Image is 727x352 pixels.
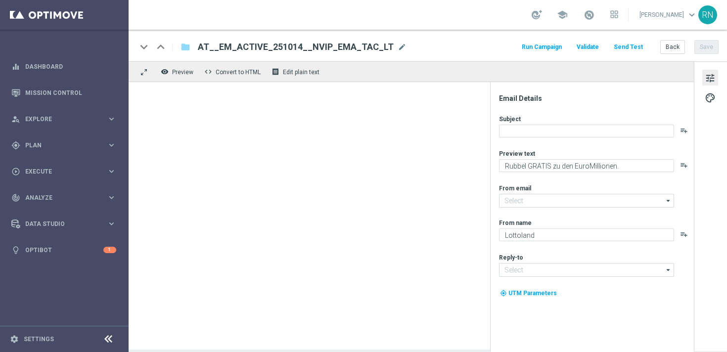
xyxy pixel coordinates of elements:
[575,41,600,54] button: Validate
[272,68,279,76] i: receipt
[107,193,116,202] i: keyboard_arrow_right
[11,193,107,202] div: Analyze
[11,167,20,176] i: play_circle_outline
[25,142,107,148] span: Plan
[11,115,107,124] div: Explore
[500,290,507,297] i: my_location
[25,53,116,80] a: Dashboard
[25,80,116,106] a: Mission Control
[11,168,117,176] button: play_circle_outline Execute keyboard_arrow_right
[25,237,103,263] a: Optibot
[686,9,697,20] span: keyboard_arrow_down
[694,40,719,54] button: Save
[11,62,20,71] i: equalizer
[172,69,193,76] span: Preview
[705,72,716,85] span: tune
[11,246,20,255] i: lightbulb
[25,195,107,201] span: Analyze
[25,116,107,122] span: Explore
[520,41,563,54] button: Run Campaign
[11,141,20,150] i: gps_fixed
[11,194,117,202] button: track_changes Analyze keyboard_arrow_right
[508,290,557,297] span: UTM Parameters
[11,141,107,150] div: Plan
[499,94,693,103] div: Email Details
[11,220,107,228] div: Data Studio
[702,70,718,86] button: tune
[660,40,685,54] button: Back
[680,230,688,238] button: playlist_add
[705,91,716,104] span: palette
[103,247,116,253] div: 1
[499,219,532,227] label: From name
[11,80,116,106] div: Mission Control
[11,167,107,176] div: Execute
[557,9,568,20] span: school
[11,237,116,263] div: Optibot
[398,43,407,51] span: mode_edit
[11,63,117,71] button: equalizer Dashboard
[198,41,394,53] span: AT__EM_ACTIVE_251014__NVIP_EMA_TAC_LT
[180,39,191,55] button: folder
[702,89,718,105] button: palette
[499,150,535,158] label: Preview text
[161,68,169,76] i: remove_red_eye
[499,184,531,192] label: From email
[24,336,54,342] a: Settings
[11,193,20,202] i: track_changes
[107,114,116,124] i: keyboard_arrow_right
[269,65,324,78] button: receipt Edit plain text
[202,65,265,78] button: code Convert to HTML
[181,41,190,53] i: folder
[499,115,521,123] label: Subject
[499,254,523,262] label: Reply-to
[11,53,116,80] div: Dashboard
[698,5,717,24] div: RN
[107,140,116,150] i: keyboard_arrow_right
[664,194,674,207] i: arrow_drop_down
[11,115,117,123] button: person_search Explore keyboard_arrow_right
[664,264,674,276] i: arrow_drop_down
[158,65,198,78] button: remove_red_eye Preview
[612,41,644,54] button: Send Test
[11,246,117,254] button: lightbulb Optibot 1
[11,220,117,228] button: Data Studio keyboard_arrow_right
[25,169,107,175] span: Execute
[11,115,20,124] i: person_search
[577,44,599,50] span: Validate
[680,127,688,134] button: playlist_add
[216,69,261,76] span: Convert to HTML
[107,167,116,176] i: keyboard_arrow_right
[25,221,107,227] span: Data Studio
[638,7,698,22] a: [PERSON_NAME]keyboard_arrow_down
[10,335,19,344] i: settings
[499,194,674,208] input: Select
[499,263,674,277] input: Select
[11,141,117,149] button: gps_fixed Plan keyboard_arrow_right
[283,69,319,76] span: Edit plain text
[499,288,558,299] button: my_location UTM Parameters
[680,161,688,169] button: playlist_add
[11,89,117,97] button: Mission Control
[204,68,212,76] span: code
[107,219,116,228] i: keyboard_arrow_right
